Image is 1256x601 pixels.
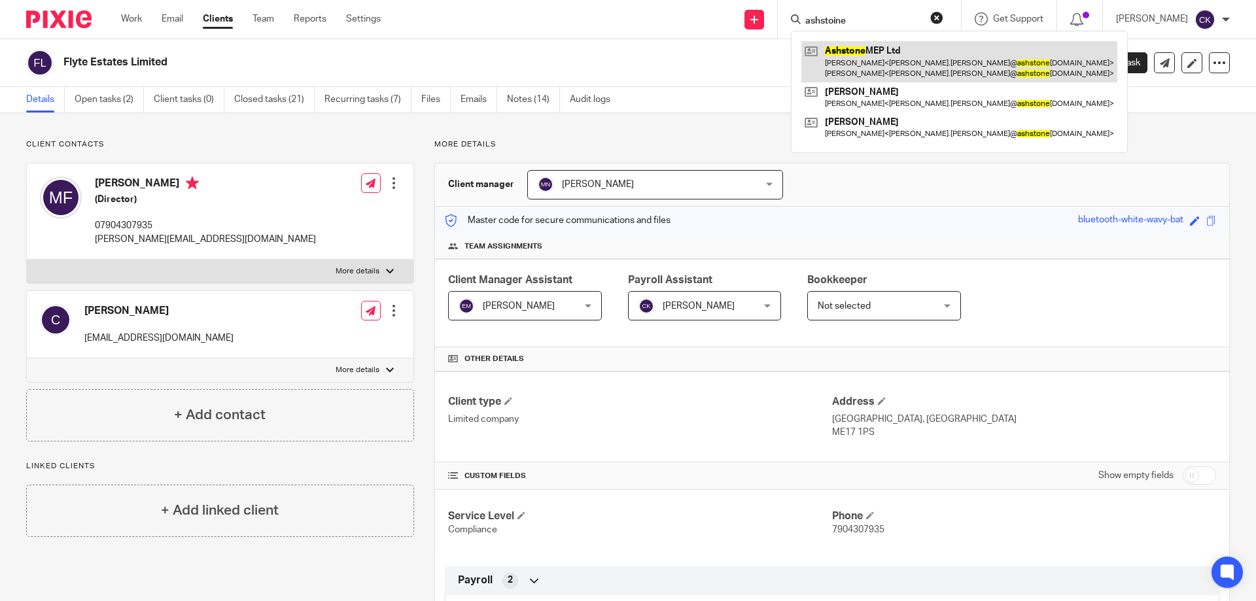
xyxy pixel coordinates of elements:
img: svg%3E [538,177,553,192]
a: Team [253,12,274,26]
span: Other details [464,354,524,364]
img: Pixie [26,10,92,28]
h4: Phone [832,509,1216,523]
a: Work [121,12,142,26]
h4: CUSTOM FIELDS [448,471,832,481]
a: Open tasks (2) [75,87,144,112]
h4: [PERSON_NAME] [95,177,316,193]
a: Closed tasks (21) [234,87,315,112]
p: [GEOGRAPHIC_DATA], [GEOGRAPHIC_DATA] [832,413,1216,426]
img: svg%3E [40,177,82,218]
h4: Service Level [448,509,832,523]
h2: Flyte Estates Limited [63,56,854,69]
span: Payroll [458,574,493,587]
h5: (Director) [95,193,316,206]
h3: Client manager [448,178,514,191]
span: Not selected [818,301,871,311]
h4: + Add contact [174,405,266,425]
p: More details [336,266,379,277]
p: More details [434,139,1230,150]
h4: [PERSON_NAME] [84,304,234,318]
p: [PERSON_NAME] [1116,12,1188,26]
a: Reports [294,12,326,26]
span: 7904307935 [832,525,884,534]
a: Details [26,87,65,112]
a: Emails [461,87,497,112]
span: [PERSON_NAME] [562,180,634,189]
span: [PERSON_NAME] [483,301,555,311]
span: Team assignments [464,241,542,252]
img: svg%3E [459,298,474,314]
p: Master code for secure communications and files [445,214,671,227]
p: More details [336,365,379,375]
a: Recurring tasks (7) [324,87,411,112]
img: svg%3E [26,49,54,77]
input: Search [804,16,922,27]
i: Primary [186,177,199,190]
span: 2 [508,574,513,587]
span: Payroll Assistant [628,275,712,285]
span: Get Support [993,14,1043,24]
span: Compliance [448,525,497,534]
p: [EMAIL_ADDRESS][DOMAIN_NAME] [84,332,234,345]
p: Limited company [448,413,832,426]
a: Clients [203,12,233,26]
span: [PERSON_NAME] [663,301,735,311]
img: svg%3E [40,304,71,335]
p: Client contacts [26,139,414,150]
button: Clear [930,11,943,24]
label: Show empty fields [1098,469,1174,482]
a: Settings [346,12,381,26]
a: Notes (14) [507,87,560,112]
div: bluetooth-white-wavy-bat [1078,213,1183,228]
img: svg%3E [638,298,654,314]
span: Client Manager Assistant [448,275,572,285]
a: Email [162,12,183,26]
a: Files [421,87,451,112]
a: Audit logs [570,87,620,112]
p: Linked clients [26,461,414,472]
img: svg%3E [1195,9,1215,30]
h4: Client type [448,395,832,409]
p: [PERSON_NAME][EMAIL_ADDRESS][DOMAIN_NAME] [95,233,316,246]
h4: + Add linked client [161,500,279,521]
p: 07904307935 [95,219,316,232]
p: ME17 1PS [832,426,1216,439]
a: Client tasks (0) [154,87,224,112]
span: Bookkeeper [807,275,867,285]
h4: Address [832,395,1216,409]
